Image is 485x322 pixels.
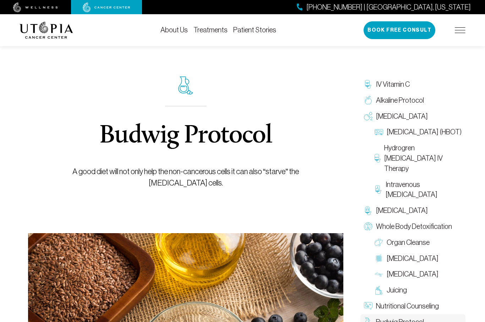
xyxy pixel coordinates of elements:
[99,123,272,149] h1: Budwig Protocol
[178,76,193,95] img: icon
[306,2,471,12] span: [PHONE_NUMBER] | [GEOGRAPHIC_DATA], [US_STATE]
[13,2,58,12] img: wellness
[364,21,435,39] button: Book Free Consult
[44,166,327,189] p: A good diet will not only help the non-cancerous cells it can also “starve” the [MEDICAL_DATA] ce...
[297,2,471,12] a: [PHONE_NUMBER] | [GEOGRAPHIC_DATA], [US_STATE]
[233,26,276,34] a: Patient Stories
[20,22,73,39] img: logo
[83,2,130,12] img: cancer center
[455,27,465,33] img: icon-hamburger
[194,26,228,34] a: Treatments
[160,26,188,34] a: About Us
